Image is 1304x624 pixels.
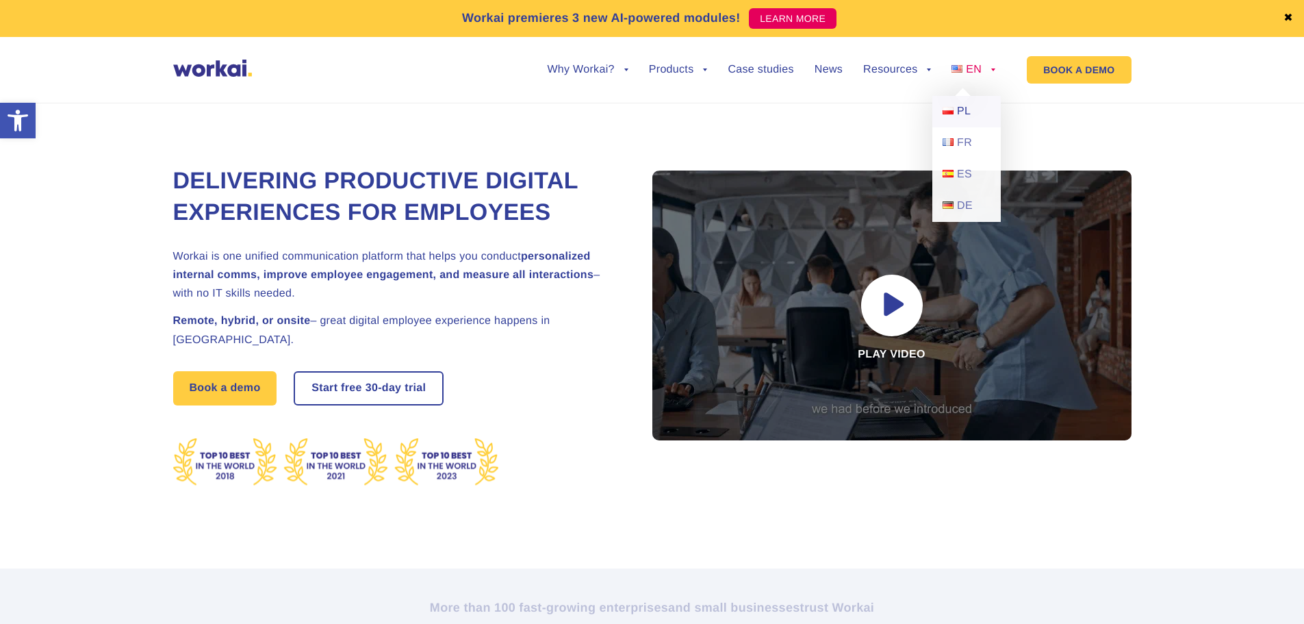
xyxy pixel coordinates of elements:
p: Workai premieres 3 new AI-powered modules! [462,9,741,27]
i: 30-day [366,383,402,394]
h1: Delivering Productive Digital Experiences for Employees [173,166,618,229]
a: ✖ [1283,13,1293,24]
span: FR [957,137,972,149]
span: DE [957,200,973,212]
a: ES [932,159,1001,190]
h2: Workai is one unified communication platform that helps you conduct – with no IT skills needed. [173,247,618,303]
a: PL [932,96,1001,127]
span: ES [957,169,972,180]
a: Resources [863,64,931,75]
h2: More than 100 fast-growing enterprises trust Workai [272,599,1032,616]
div: Play video [652,171,1132,440]
a: LEARN MORE [749,8,836,29]
a: Start free30-daytrial [295,373,442,404]
i: and small businesses [668,601,800,614]
a: BOOK A DEMO [1027,56,1131,84]
a: Book a demo [173,371,277,405]
a: FR [932,127,1001,159]
h2: – great digital employee experience happens in [GEOGRAPHIC_DATA]. [173,312,618,349]
span: EN [966,64,982,75]
a: Products [649,64,708,75]
a: Case studies [728,64,793,75]
a: News [815,64,843,75]
a: Why Workai? [547,64,628,75]
span: PL [957,105,971,117]
strong: Remote, hybrid, or onsite [173,315,311,327]
a: DE [932,190,1001,222]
